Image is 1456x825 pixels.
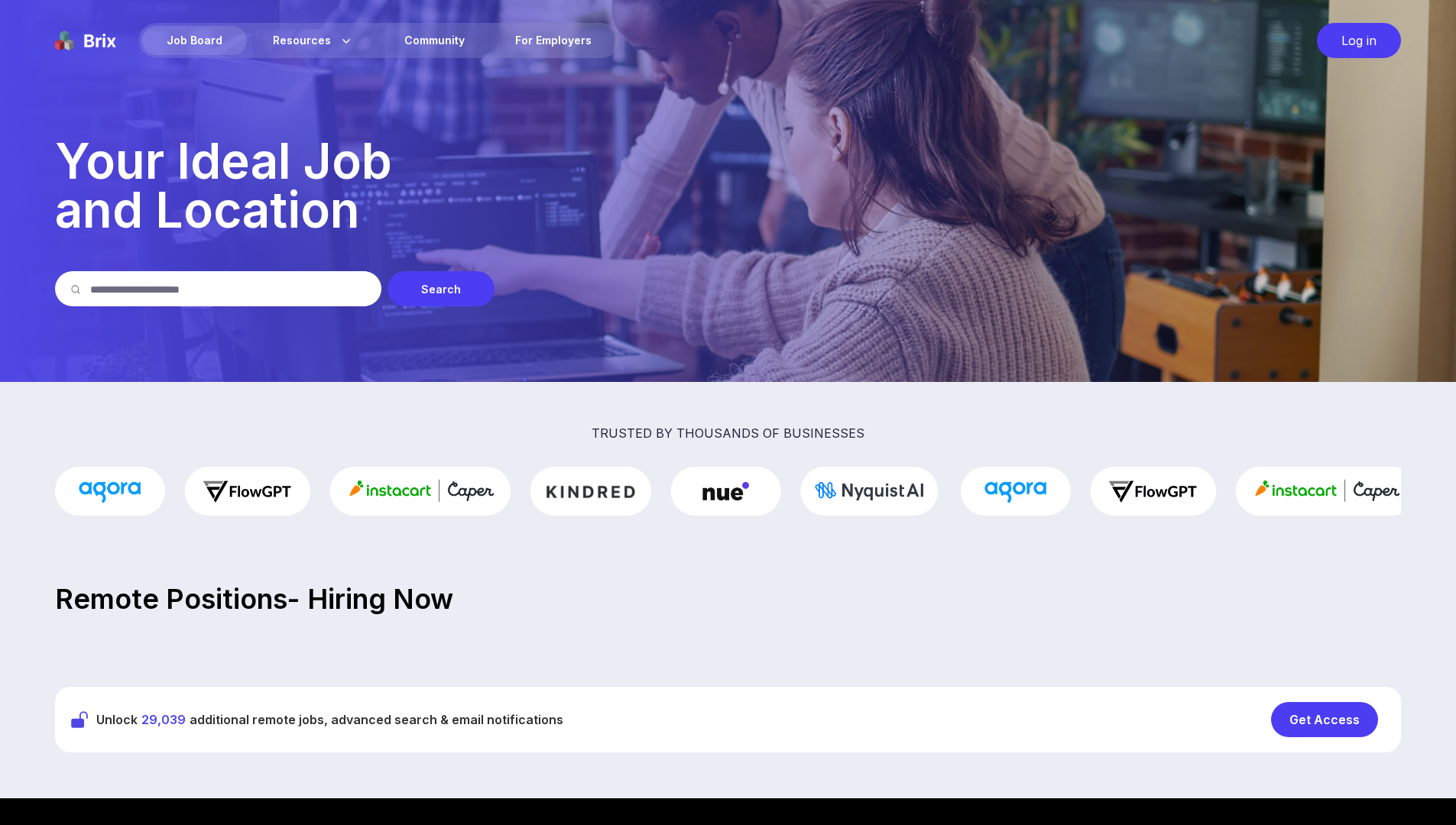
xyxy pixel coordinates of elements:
a: Get Access [1271,702,1386,737]
div: Resources [248,26,378,55]
a: Log in [1309,23,1401,58]
div: Get Access [1271,702,1378,737]
a: Community [380,26,489,55]
div: Job Board [142,26,247,55]
div: Search [388,271,495,306]
span: 29,039 [141,712,186,727]
span: Unlock additional remote jobs, advanced search & email notifications [96,710,563,729]
div: Log in [1317,23,1401,58]
a: For Employers [491,26,616,55]
p: Your Ideal Job and Location [55,137,1401,235]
